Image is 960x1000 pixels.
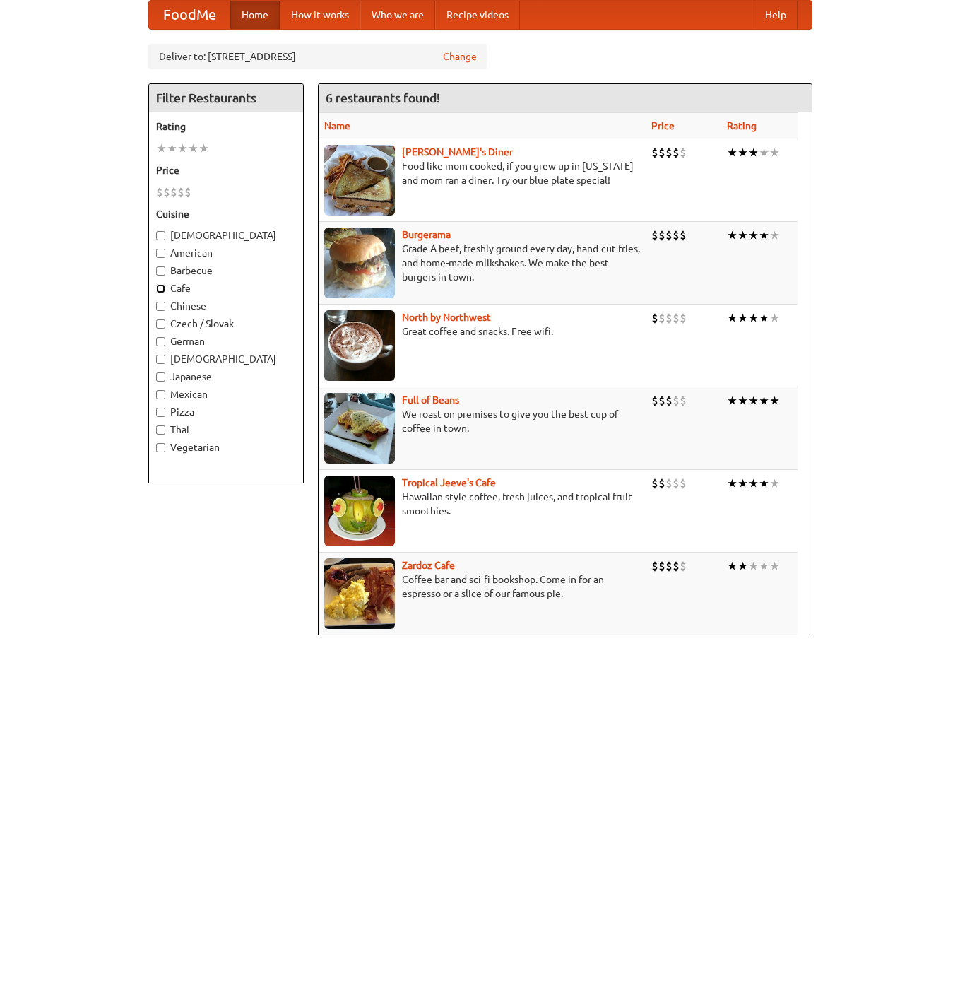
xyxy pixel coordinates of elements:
[651,145,658,160] li: $
[149,84,303,112] h4: Filter Restaurants
[184,184,191,200] li: $
[402,146,513,158] a: [PERSON_NAME]'s Diner
[748,145,759,160] li: ★
[748,558,759,574] li: ★
[769,476,780,491] li: ★
[727,228,737,243] li: ★
[324,120,350,131] a: Name
[324,228,395,298] img: burgerama.jpg
[188,141,198,156] li: ★
[759,145,769,160] li: ★
[651,558,658,574] li: $
[769,393,780,408] li: ★
[177,141,188,156] li: ★
[156,423,296,437] label: Thai
[156,266,165,276] input: Barbecue
[402,394,459,406] b: Full of Beans
[156,141,167,156] li: ★
[324,490,640,518] p: Hawaiian style coffee, fresh juices, and tropical fruit smoothies.
[156,246,296,260] label: American
[156,163,296,177] h5: Price
[156,249,165,258] input: American
[163,184,170,200] li: $
[665,145,672,160] li: $
[672,393,680,408] li: $
[402,560,455,571] a: Zardoz Cafe
[198,141,209,156] li: ★
[672,310,680,326] li: $
[759,228,769,243] li: ★
[737,145,748,160] li: ★
[156,355,165,364] input: [DEMOGRAPHIC_DATA]
[402,477,496,488] a: Tropical Jeeve's Cafe
[324,558,395,629] img: zardoz.jpg
[727,393,737,408] li: ★
[156,337,165,346] input: German
[727,120,757,131] a: Rating
[156,317,296,331] label: Czech / Slovak
[156,334,296,348] label: German
[156,443,165,452] input: Vegetarian
[737,476,748,491] li: ★
[156,372,165,382] input: Japanese
[402,229,451,240] a: Burgerama
[727,310,737,326] li: ★
[737,228,748,243] li: ★
[769,228,780,243] li: ★
[651,310,658,326] li: $
[156,284,165,293] input: Cafe
[156,207,296,221] h5: Cuisine
[658,228,665,243] li: $
[156,281,296,295] label: Cafe
[156,370,296,384] label: Japanese
[324,310,395,381] img: north.jpg
[402,312,491,323] a: North by Northwest
[665,476,672,491] li: $
[324,572,640,601] p: Coffee bar and sci-fi bookshop. Come in for an espresso or a slice of our famous pie.
[748,476,759,491] li: ★
[360,1,435,29] a: Who we are
[156,408,165,417] input: Pizza
[672,228,680,243] li: $
[769,145,780,160] li: ★
[665,228,672,243] li: $
[156,302,165,311] input: Chinese
[665,310,672,326] li: $
[680,476,687,491] li: $
[737,558,748,574] li: ★
[658,476,665,491] li: $
[651,228,658,243] li: $
[680,310,687,326] li: $
[759,310,769,326] li: ★
[324,393,395,464] img: beans.jpg
[680,393,687,408] li: $
[156,387,296,401] label: Mexican
[230,1,280,29] a: Home
[658,393,665,408] li: $
[651,393,658,408] li: $
[324,324,640,339] p: Great coffee and snacks. Free wifi.
[435,1,520,29] a: Recipe videos
[748,228,759,243] li: ★
[727,145,737,160] li: ★
[324,242,640,284] p: Grade A beef, freshly ground every day, hand-cut fries, and home-made milkshakes. We make the bes...
[156,231,165,240] input: [DEMOGRAPHIC_DATA]
[156,405,296,419] label: Pizza
[769,558,780,574] li: ★
[759,476,769,491] li: ★
[727,476,737,491] li: ★
[672,476,680,491] li: $
[443,49,477,64] a: Change
[737,393,748,408] li: ★
[280,1,360,29] a: How it works
[324,159,640,187] p: Food like mom cooked, if you grew up in [US_STATE] and mom ran a diner. Try our blue plate special!
[324,145,395,216] img: sallys.jpg
[754,1,798,29] a: Help
[658,145,665,160] li: $
[156,319,165,329] input: Czech / Slovak
[737,310,748,326] li: ★
[680,228,687,243] li: $
[156,425,165,435] input: Thai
